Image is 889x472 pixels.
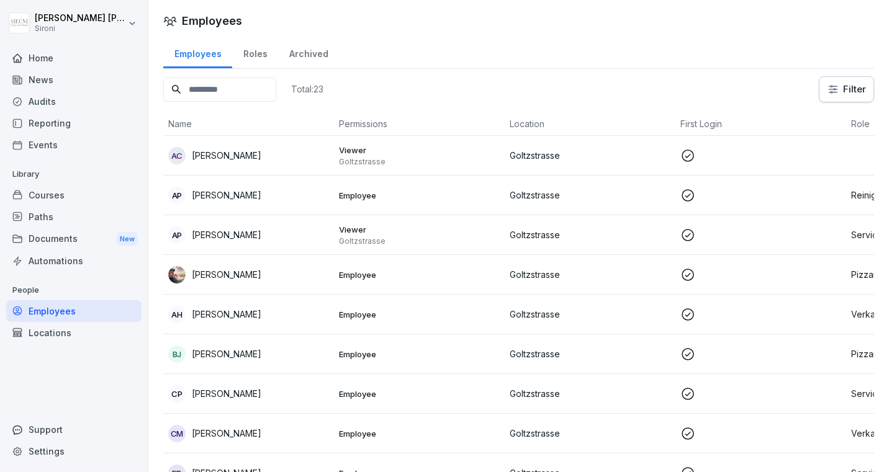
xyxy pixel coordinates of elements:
p: Employee [339,428,500,439]
p: Employee [339,190,500,201]
th: First Login [675,112,846,136]
div: AP [168,187,186,204]
th: Permissions [334,112,505,136]
button: Filter [819,77,873,102]
p: Employee [339,349,500,360]
a: DocumentsNew [6,228,142,251]
p: Employee [339,388,500,399]
a: Archived [278,37,339,68]
div: AH [168,306,186,323]
a: Audits [6,91,142,112]
div: CM [168,425,186,442]
div: Filter [827,83,866,96]
a: Courses [6,184,142,206]
p: [PERSON_NAME] [192,308,261,321]
p: [PERSON_NAME] [192,427,261,440]
p: [PERSON_NAME] [192,387,261,400]
div: BJ [168,345,186,363]
p: Goltzstrasse [510,308,670,321]
p: Goltzstrasse [510,387,670,400]
div: Support [6,419,142,440]
div: New [117,232,138,246]
a: Locations [6,322,142,344]
p: Total: 23 [291,83,323,95]
a: Settings [6,440,142,462]
th: Location [505,112,675,136]
div: AC [168,147,186,164]
p: [PERSON_NAME] [192,228,261,241]
p: [PERSON_NAME] [192,268,261,281]
p: Library [6,164,142,184]
p: [PERSON_NAME] [PERSON_NAME] [35,13,125,24]
p: Employee [339,309,500,320]
div: Documents [6,228,142,251]
a: Reporting [6,112,142,134]
th: Name [163,112,334,136]
p: Goltzstrasse [339,157,500,167]
h1: Employees [182,12,242,29]
p: Viewer [339,145,500,156]
p: Goltzstrasse [510,427,670,440]
p: [PERSON_NAME] [192,149,261,162]
a: News [6,69,142,91]
p: Sironi [35,24,125,33]
a: Home [6,47,142,69]
p: Goltzstrasse [510,189,670,202]
p: Employee [339,269,500,280]
a: Employees [6,300,142,322]
p: [PERSON_NAME] [192,189,261,202]
p: Goltzstrasse [510,347,670,360]
p: Viewer [339,224,500,235]
p: [PERSON_NAME] [192,347,261,360]
a: Employees [163,37,232,68]
a: Roles [232,37,278,68]
a: Paths [6,206,142,228]
p: People [6,280,142,300]
a: Events [6,134,142,156]
p: Goltzstrasse [510,268,670,281]
p: Goltzstrasse [510,149,670,162]
div: CP [168,385,186,403]
div: AP [168,226,186,244]
img: kxeqd14vvy90yrv0469cg1jb.png [168,266,186,283]
p: Goltzstrasse [510,228,670,241]
a: Automations [6,250,142,272]
p: Goltzstrasse [339,236,500,246]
